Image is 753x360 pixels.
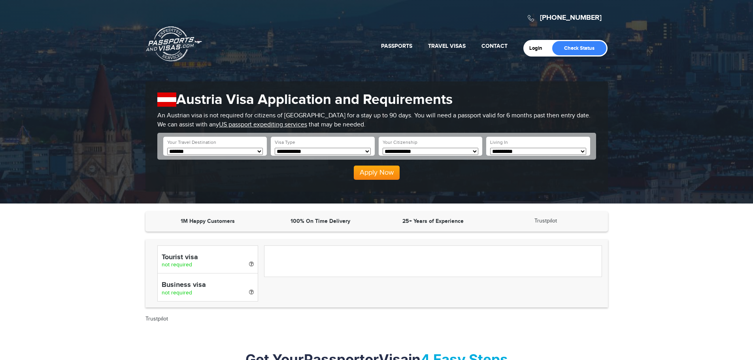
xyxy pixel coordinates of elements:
span: not required [162,290,192,296]
span: not required [162,262,192,268]
a: Contact [481,43,508,49]
a: US passport expediting services [219,121,307,128]
p: An Austrian visa is not required for citizens of [GEOGRAPHIC_DATA] for a stay up to 90 days. You ... [157,111,596,130]
h4: Tourist visa [162,254,254,262]
a: Passports [381,43,412,49]
a: Check Status [552,41,606,55]
a: Login [529,45,548,51]
a: Travel Visas [428,43,466,49]
label: Visa Type [275,139,295,146]
strong: 100% On Time Delivery [291,218,350,224]
label: Your Travel Destination [167,139,216,146]
strong: 1M Happy Customers [181,218,235,224]
a: [PHONE_NUMBER] [540,13,602,22]
h4: Business visa [162,281,254,289]
label: Living In [490,139,508,146]
a: Trustpilot [145,316,168,322]
label: Your Citizenship [383,139,417,146]
a: Passports & [DOMAIN_NAME] [146,26,202,62]
button: Apply Now [354,166,400,180]
strong: 25+ Years of Experience [402,218,464,224]
h1: Austria Visa Application and Requirements [157,91,596,108]
a: Trustpilot [534,218,557,224]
